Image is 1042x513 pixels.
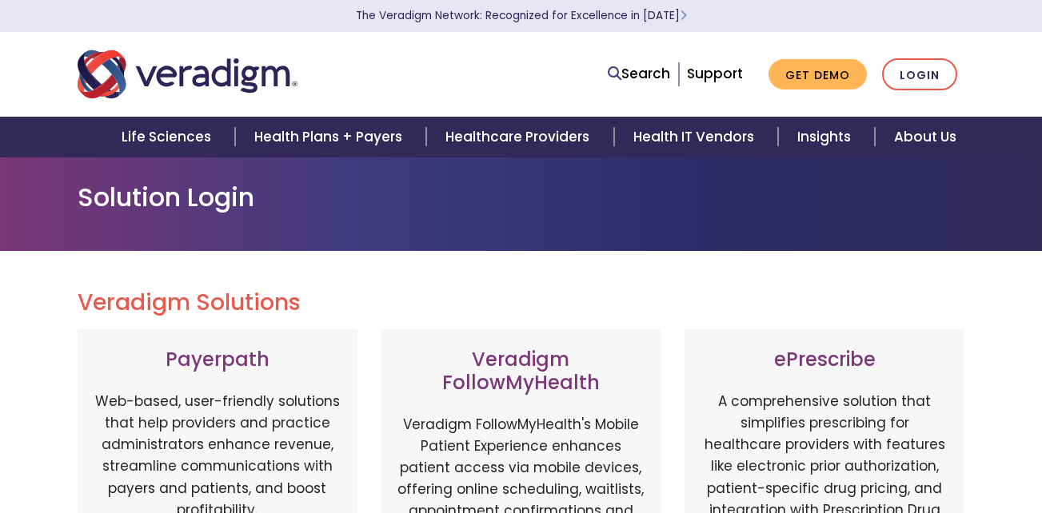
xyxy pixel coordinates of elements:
[687,64,743,83] a: Support
[680,8,687,23] span: Learn More
[397,348,645,395] h3: Veradigm FollowMyHealth
[426,117,613,157] a: Healthcare Providers
[608,63,670,85] a: Search
[882,58,957,91] a: Login
[778,117,875,157] a: Insights
[78,48,297,101] img: Veradigm logo
[614,117,778,157] a: Health IT Vendors
[769,59,867,90] a: Get Demo
[356,8,687,23] a: The Veradigm Network: Recognized for Excellence in [DATE]Learn More
[701,348,948,372] h3: ePrescribe
[78,182,965,213] h1: Solution Login
[875,117,976,157] a: About Us
[102,117,235,157] a: Life Sciences
[94,348,341,372] h3: Payerpath
[235,117,426,157] a: Health Plans + Payers
[78,289,965,316] h2: Veradigm Solutions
